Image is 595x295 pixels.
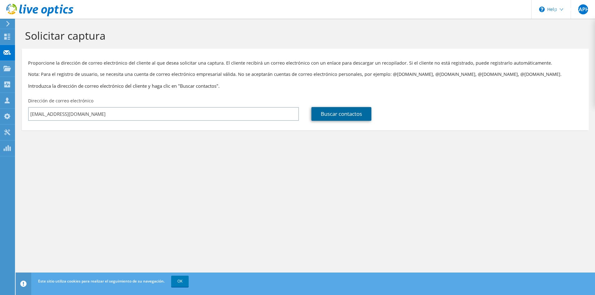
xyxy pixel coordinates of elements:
label: Dirección de correo electrónico [28,98,93,104]
p: Proporcione la dirección de correo electrónico del cliente al que desea solicitar una captura. El... [28,60,583,66]
h3: Introduzca la dirección de correo electrónico del cliente y haga clic en "Buscar contactos". [28,82,583,89]
span: Este sitio utiliza cookies para realizar el seguimiento de su navegación. [38,278,165,284]
a: Buscar contactos [311,107,371,121]
h1: Solicitar captura [25,29,583,42]
svg: \n [539,7,545,12]
p: Nota: Para el registro de usuario, se necesita una cuenta de correo electrónico empresarial válid... [28,71,583,78]
a: OK [171,276,189,287]
span: [DEMOGRAPHIC_DATA] [578,4,588,14]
